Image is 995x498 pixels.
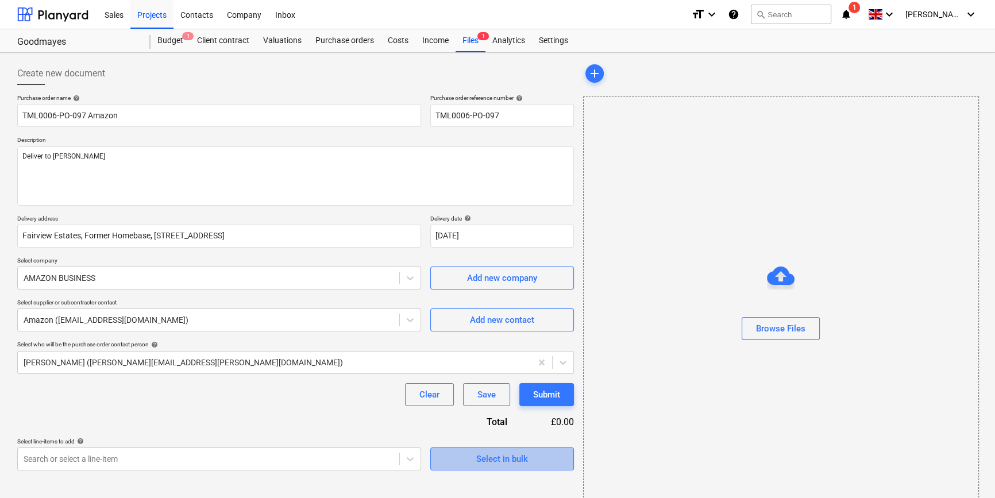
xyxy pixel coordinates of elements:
div: Select who will be the purchase order contact person [17,341,574,348]
span: [PERSON_NAME] [905,10,963,19]
div: Purchase order name [17,94,421,102]
i: keyboard_arrow_down [964,7,978,21]
i: format_size [691,7,705,21]
span: help [149,341,158,348]
button: Select in bulk [430,447,574,470]
p: Select company [17,257,421,267]
button: Browse Files [742,317,820,340]
p: Select supplier or subcontractor contact [17,299,421,308]
button: Submit [519,383,574,406]
button: Add new company [430,267,574,289]
input: Delivery date not specified [430,225,574,248]
div: Save [477,387,496,402]
i: keyboard_arrow_down [705,7,719,21]
div: Add new contact [470,312,534,327]
p: Delivery address [17,215,421,225]
button: Add new contact [430,308,574,331]
button: Search [751,5,831,24]
a: Budget1 [151,29,190,52]
i: keyboard_arrow_down [882,7,896,21]
input: Reference number [430,104,574,127]
span: help [75,438,84,445]
input: Delivery address [17,225,421,248]
div: Browse Files [756,321,805,336]
a: Analytics [485,29,532,52]
span: Create new document [17,67,105,80]
p: Description [17,136,574,146]
a: Income [415,29,456,52]
span: 1 [477,32,489,40]
div: Add new company [467,271,537,285]
span: 1 [849,2,860,13]
a: Purchase orders [308,29,381,52]
input: Document name [17,104,421,127]
span: help [514,95,523,102]
a: Valuations [256,29,308,52]
div: Goodmayes [17,36,137,48]
div: Purchase order reference number [430,94,574,102]
div: Select line-items to add [17,438,421,445]
div: Delivery date [430,215,574,222]
textarea: Deliver to [PERSON_NAME] [17,146,574,206]
span: add [588,67,601,80]
div: Select in bulk [476,451,528,466]
i: notifications [840,7,852,21]
span: help [462,215,471,222]
span: search [756,10,765,19]
i: Knowledge base [728,7,739,21]
iframe: Chat Widget [938,443,995,498]
div: Budget [151,29,190,52]
div: Total [425,415,526,428]
div: Submit [533,387,560,402]
a: Client contract [190,29,256,52]
div: £0.00 [526,415,574,428]
a: Files1 [456,29,485,52]
button: Save [463,383,510,406]
button: Clear [405,383,454,406]
div: Clear [419,387,439,402]
span: help [71,95,80,102]
div: Files [456,29,485,52]
a: Costs [381,29,415,52]
a: Settings [532,29,575,52]
span: 1 [182,32,194,40]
